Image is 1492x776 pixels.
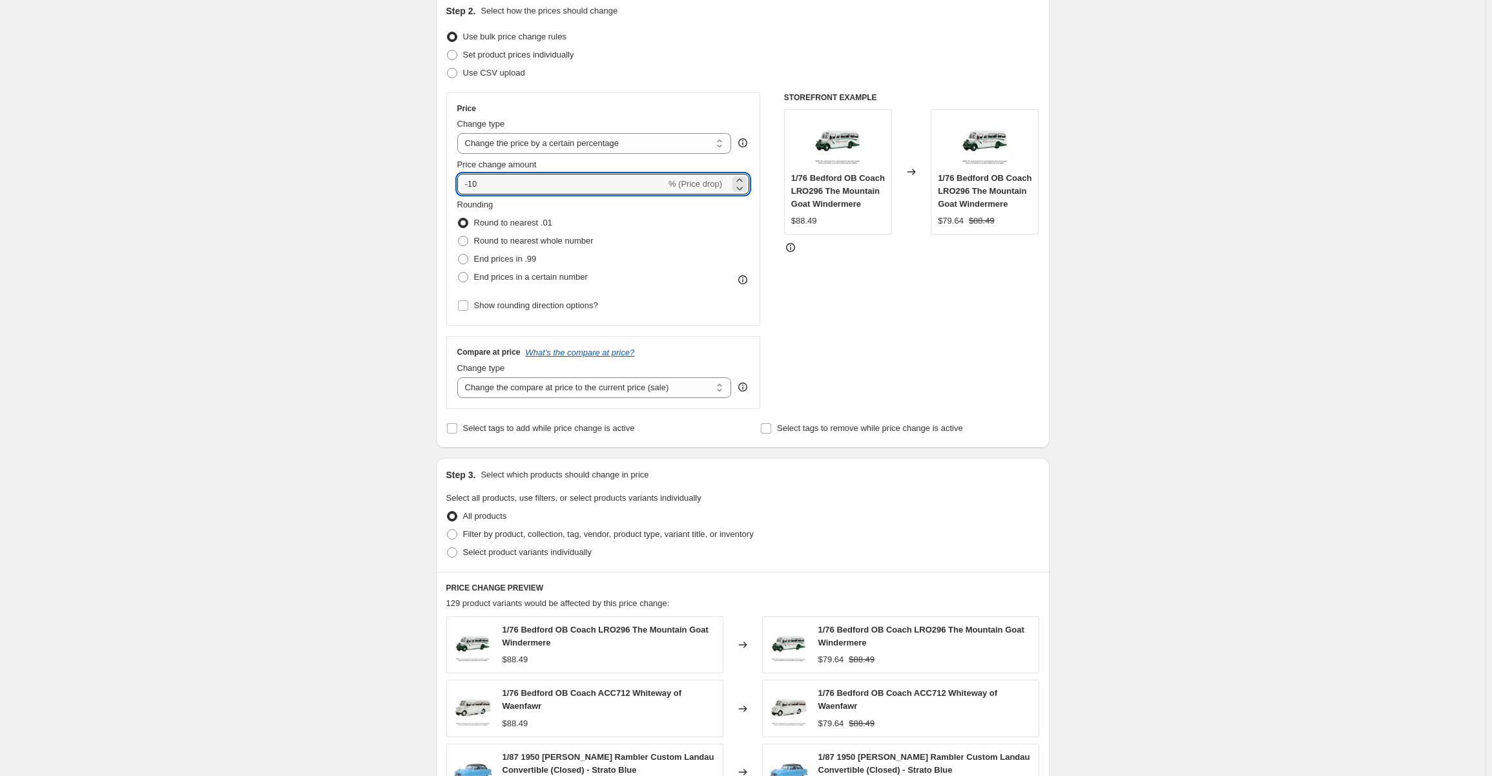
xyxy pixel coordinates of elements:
span: All products [463,511,507,521]
span: Select product variants individually [463,547,592,557]
div: $88.49 [791,215,817,227]
h2: Step 2. [446,5,476,17]
span: 1/87 1950 [PERSON_NAME] Rambler Custom Landau Convertible (Closed) - Strato Blue [503,752,714,775]
strike: $88.49 [849,717,875,730]
span: 1/76 Bedford OB Coach LRO296 The Mountain Goat Windermere [938,173,1031,209]
h6: PRICE CHANGE PREVIEW [446,583,1039,593]
span: Change type [457,119,505,129]
span: Select tags to add while price change is active [463,423,635,433]
input: -15 [457,174,666,194]
span: Rounding [457,200,493,209]
img: E20142_80x.jpg [769,689,808,728]
div: help [736,136,749,149]
span: 1/76 Bedford OB Coach LRO296 The Mountain Goat Windermere [503,625,709,647]
div: $79.64 [818,653,844,666]
img: E20146_80x.jpg [812,116,864,168]
div: $88.49 [503,717,528,730]
span: Filter by product, collection, tag, vendor, product type, variant title, or inventory [463,529,754,539]
div: $79.64 [818,717,844,730]
h2: Step 3. [446,468,476,481]
h6: STOREFRONT EXAMPLE [784,92,1039,103]
span: 1/76 Bedford OB Coach ACC712 Whiteway of Waenfawr [818,688,998,711]
span: End prices in a certain number [474,272,588,282]
span: Show rounding direction options? [474,300,598,310]
img: E20146_80x.jpg [959,116,1011,168]
div: $79.64 [938,215,964,227]
img: E20146_80x.jpg [769,625,808,664]
span: 1/76 Bedford OB Coach LRO296 The Mountain Goat Windermere [818,625,1024,647]
span: Round to nearest .01 [474,218,552,227]
span: 1/76 Bedford OB Coach LRO296 The Mountain Goat Windermere [791,173,885,209]
span: Select all products, use filters, or select products variants individually [446,493,701,503]
h3: Compare at price [457,347,521,357]
span: Change type [457,363,505,373]
span: End prices in .99 [474,254,537,264]
p: Select how the prices should change [481,5,617,17]
span: Set product prices individually [463,50,574,59]
div: $88.49 [503,653,528,666]
span: % (Price drop) [668,179,722,189]
span: 1/87 1950 [PERSON_NAME] Rambler Custom Landau Convertible (Closed) - Strato Blue [818,752,1030,775]
span: Select tags to remove while price change is active [777,423,963,433]
span: 1/76 Bedford OB Coach ACC712 Whiteway of Waenfawr [503,688,682,711]
strike: $88.49 [849,653,875,666]
span: Price change amount [457,160,537,169]
h3: Price [457,103,476,114]
span: Round to nearest whole number [474,236,594,246]
p: Select which products should change in price [481,468,648,481]
button: What's the compare at price? [526,348,635,357]
span: 129 product variants would be affected by this price change: [446,598,670,608]
span: Use bulk price change rules [463,32,566,41]
strike: $88.49 [969,215,995,227]
img: E20142_80x.jpg [453,689,492,728]
span: Use CSV upload [463,68,525,78]
div: help [736,381,749,393]
img: E20146_80x.jpg [453,625,492,664]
